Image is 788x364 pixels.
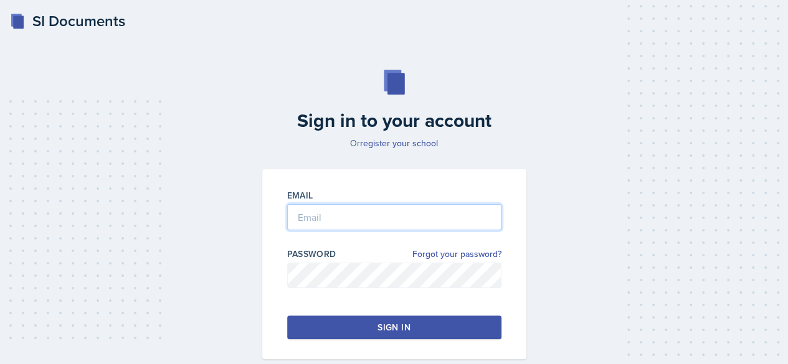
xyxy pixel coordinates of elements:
[377,321,410,334] div: Sign in
[287,204,501,230] input: Email
[255,137,534,149] p: Or
[287,189,313,202] label: Email
[10,10,125,32] a: SI Documents
[287,315,501,339] button: Sign in
[360,137,438,149] a: register your school
[255,110,534,132] h2: Sign in to your account
[287,248,336,260] label: Password
[412,248,501,261] a: Forgot your password?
